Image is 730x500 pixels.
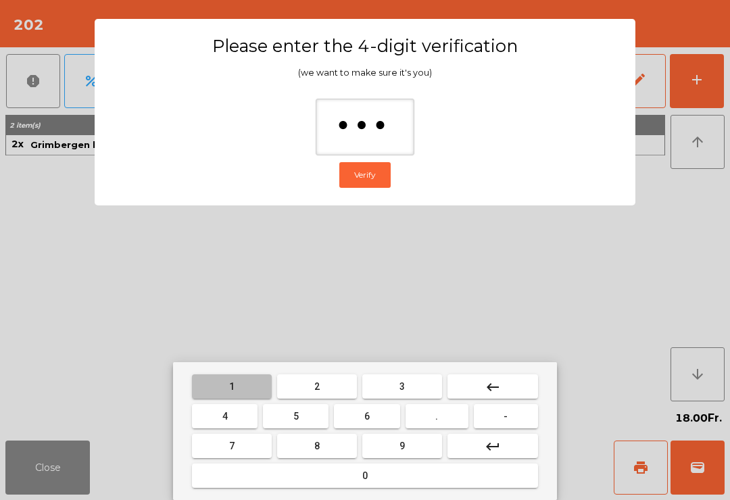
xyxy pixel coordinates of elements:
[192,374,272,399] button: 1
[362,434,442,458] button: 9
[192,404,258,428] button: 4
[485,379,501,395] mat-icon: keyboard_backspace
[399,381,405,392] span: 3
[406,404,468,428] button: .
[298,68,432,78] span: (we want to make sure it's you)
[504,411,508,422] span: -
[314,381,320,392] span: 2
[121,35,609,57] h3: Please enter the 4-digit verification
[293,411,299,422] span: 5
[362,470,368,481] span: 0
[222,411,228,422] span: 4
[314,441,320,451] span: 8
[277,434,357,458] button: 8
[229,381,235,392] span: 1
[364,411,370,422] span: 6
[334,404,399,428] button: 6
[474,404,538,428] button: -
[485,439,501,455] mat-icon: keyboard_return
[229,441,235,451] span: 7
[399,441,405,451] span: 9
[277,374,357,399] button: 2
[339,162,391,188] button: Verify
[192,434,272,458] button: 7
[192,464,538,488] button: 0
[263,404,328,428] button: 5
[362,374,442,399] button: 3
[435,411,438,422] span: .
